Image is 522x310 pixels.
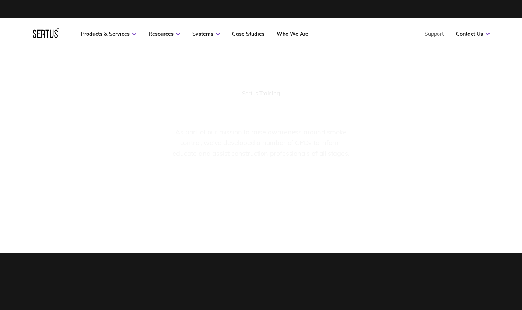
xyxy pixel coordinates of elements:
a: Case Studies [232,31,264,37]
a: Support [425,31,444,37]
a: Who We Are [277,31,308,37]
a: Systems [192,31,220,37]
a: Resources [148,31,180,37]
h1: Training & CPDs [60,99,462,123]
a: Products & Services [81,31,136,37]
div: As part of our mission to raise awareness around smoke control, we’ve developed a number of CPDs ... [169,127,353,159]
a: Contact Us [456,31,490,37]
div: Sertus Training [60,90,462,97]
